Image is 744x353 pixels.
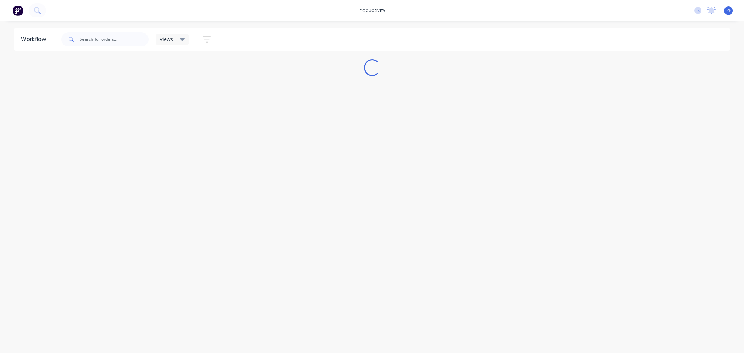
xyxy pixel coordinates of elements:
span: Views [160,36,173,43]
div: productivity [355,5,389,16]
img: Factory [13,5,23,16]
input: Search for orders... [80,32,149,46]
div: Workflow [21,35,50,44]
span: PF [726,7,731,14]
